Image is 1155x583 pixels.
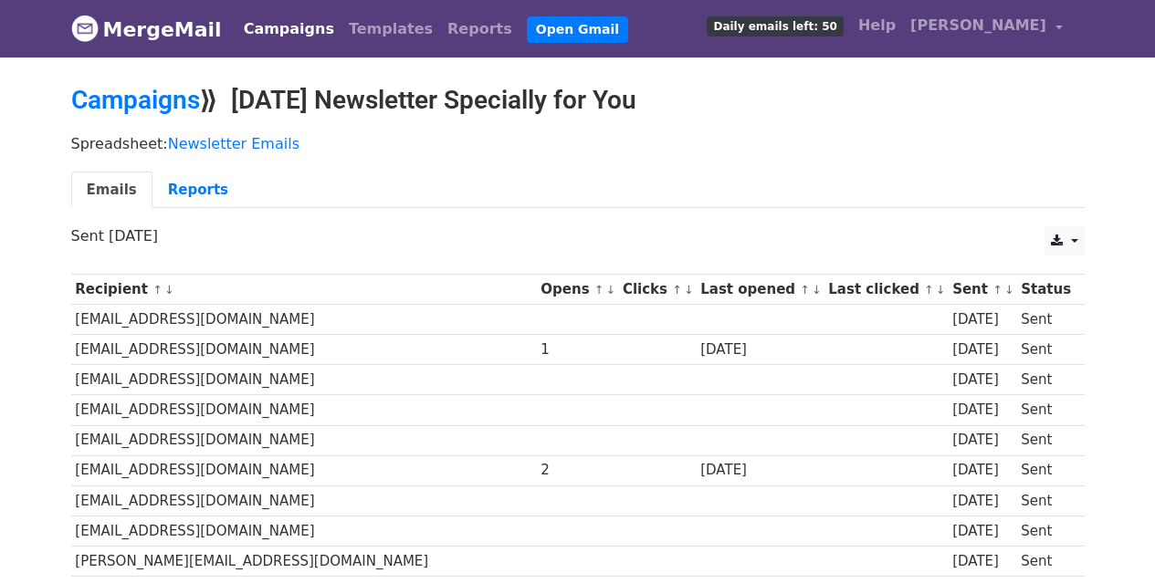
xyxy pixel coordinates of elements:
[952,309,1013,330] div: [DATE]
[1016,515,1075,546] td: Sent
[594,283,604,297] a: ↑
[1016,455,1075,485] td: Sent
[952,521,1013,542] div: [DATE]
[152,283,163,297] a: ↑
[948,275,1016,305] th: Sent
[952,460,1013,481] div: [DATE]
[71,134,1085,153] p: Spreadsheet:
[700,460,819,481] div: [DATE]
[618,275,696,305] th: Clicks
[851,7,903,44] a: Help
[541,339,614,360] div: 1
[1016,425,1075,455] td: Sent
[71,455,537,485] td: [EMAIL_ADDRESS][DOMAIN_NAME]
[440,11,520,47] a: Reports
[924,283,934,297] a: ↑
[800,283,810,297] a: ↑
[71,546,537,576] td: [PERSON_NAME][EMAIL_ADDRESS][DOMAIN_NAME]
[699,7,850,44] a: Daily emails left: 50
[952,370,1013,390] div: [DATE]
[700,339,819,360] div: [DATE]
[71,15,99,42] img: MergeMail logo
[1016,395,1075,425] td: Sent
[1016,335,1075,365] td: Sent
[168,135,299,152] a: Newsletter Emails
[992,283,1003,297] a: ↑
[936,283,946,297] a: ↓
[71,226,1085,245] p: Sent [DATE]
[696,275,824,305] th: Last opened
[903,7,1069,50] a: [PERSON_NAME]
[71,335,537,365] td: [EMAIL_ADDRESS][DOMAIN_NAME]
[71,515,537,546] td: [EMAIL_ADDRESS][DOMAIN_NAME]
[952,400,1013,421] div: [DATE]
[71,395,537,425] td: [EMAIL_ADDRESS][DOMAIN_NAME]
[236,11,341,47] a: Campaigns
[1016,275,1075,305] th: Status
[537,275,619,305] th: Opens
[71,85,200,115] a: Campaigns
[952,491,1013,512] div: [DATE]
[1016,365,1075,395] td: Sent
[1016,305,1075,335] td: Sent
[71,305,537,335] td: [EMAIL_ADDRESS][DOMAIN_NAME]
[71,172,152,209] a: Emails
[71,275,537,305] th: Recipient
[952,339,1013,360] div: [DATE]
[1016,546,1075,576] td: Sent
[952,430,1013,451] div: [DATE]
[71,10,222,48] a: MergeMail
[672,283,682,297] a: ↑
[824,275,949,305] th: Last clicked
[164,283,174,297] a: ↓
[684,283,694,297] a: ↓
[910,15,1046,36] span: [PERSON_NAME]
[71,425,537,455] td: [EMAIL_ADDRESS][DOMAIN_NAME]
[1004,283,1014,297] a: ↓
[812,283,822,297] a: ↓
[606,283,616,297] a: ↓
[541,460,614,481] div: 2
[71,365,537,395] td: [EMAIL_ADDRESS][DOMAIN_NAME]
[341,11,440,47] a: Templates
[71,85,1085,116] h2: ⟫ [DATE] Newsletter Specially for You
[1016,485,1075,515] td: Sent
[152,172,244,209] a: Reports
[707,16,843,36] span: Daily emails left: 50
[527,16,628,43] a: Open Gmail
[71,485,537,515] td: [EMAIL_ADDRESS][DOMAIN_NAME]
[952,551,1013,572] div: [DATE]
